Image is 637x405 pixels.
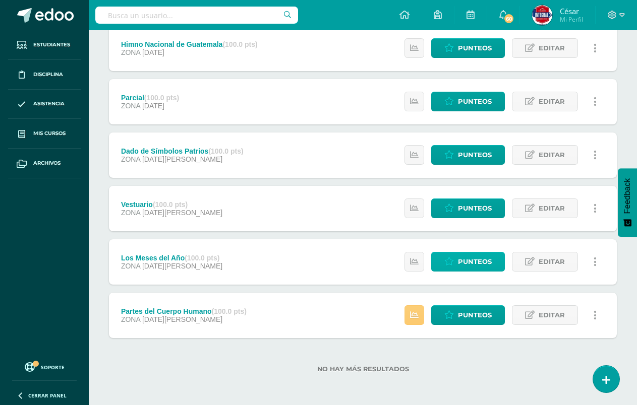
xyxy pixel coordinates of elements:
[41,364,65,371] span: Soporte
[33,41,70,49] span: Estudiantes
[539,39,565,57] span: Editar
[121,147,244,155] div: Dado de Símbolos Patrios
[458,306,492,324] span: Punteos
[8,60,81,90] a: Disciplina
[431,305,505,325] a: Punteos
[142,262,222,270] span: [DATE][PERSON_NAME]
[8,119,81,149] a: Mis cursos
[539,306,565,324] span: Editar
[121,262,140,270] span: ZONA
[121,102,140,110] span: ZONA
[12,360,77,373] a: Soporte
[431,198,505,218] a: Punteos
[8,149,81,178] a: Archivos
[560,15,583,24] span: Mi Perfil
[8,30,81,60] a: Estudiantes
[142,155,222,163] span: [DATE][PERSON_NAME]
[458,199,492,218] span: Punteos
[95,7,298,24] input: Busca un usuario...
[618,168,637,237] button: Feedback - Mostrar encuesta
[458,252,492,271] span: Punteos
[539,199,565,218] span: Editar
[109,365,617,373] label: No hay más resultados
[458,92,492,111] span: Punteos
[185,254,219,262] strong: (100.0 pts)
[121,307,247,315] div: Partes del Cuerpo Humano
[121,254,222,262] div: Los Meses del Año
[560,6,583,16] span: César
[212,307,247,315] strong: (100.0 pts)
[142,48,164,56] span: [DATE]
[121,200,222,209] div: Vestuario
[144,94,179,102] strong: (100.0 pts)
[503,13,514,24] span: 60
[431,145,505,165] a: Punteos
[121,40,258,48] div: Himno Nacional de Guatemala
[8,90,81,119] a: Asistencia
[539,146,565,164] span: Editar
[539,92,565,111] span: Editar
[222,40,257,48] strong: (100.0 pts)
[208,147,243,155] strong: (100.0 pts)
[33,159,61,167] span: Archivos
[33,100,65,108] span: Asistencia
[33,129,66,138] span: Mis cursos
[121,155,140,163] span: ZONA
[121,315,140,323] span: ZONA
[142,209,222,217] span: [DATE][PERSON_NAME]
[121,48,140,56] span: ZONA
[153,200,188,209] strong: (100.0 pts)
[532,5,552,25] img: 97e2aee4511ffbb91b5db86908f133de.png
[458,39,492,57] span: Punteos
[623,178,632,214] span: Feedback
[28,392,67,399] span: Cerrar panel
[431,38,505,58] a: Punteos
[539,252,565,271] span: Editar
[458,146,492,164] span: Punteos
[33,71,63,79] span: Disciplina
[142,315,222,323] span: [DATE][PERSON_NAME]
[431,252,505,272] a: Punteos
[142,102,164,110] span: [DATE]
[431,92,505,111] a: Punteos
[121,209,140,217] span: ZONA
[121,94,179,102] div: Parcial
